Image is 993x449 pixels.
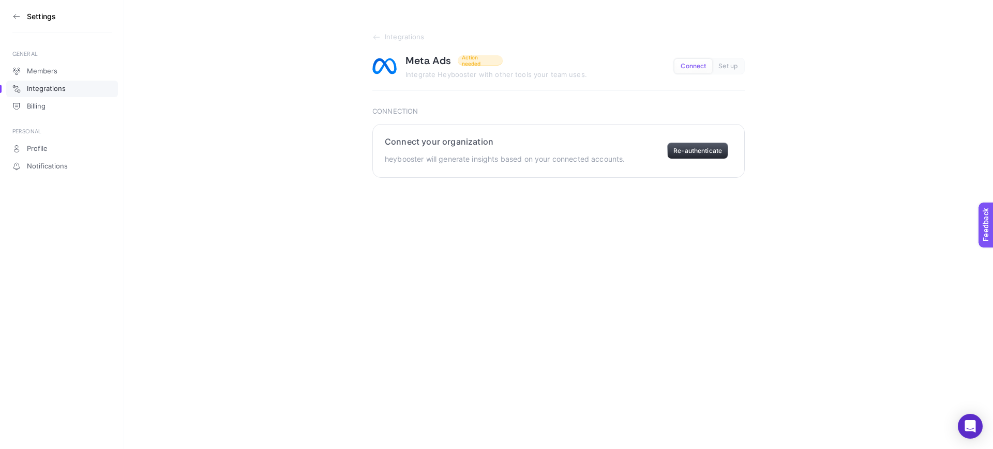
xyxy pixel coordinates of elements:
div: Open Intercom Messenger [958,414,983,439]
span: Integrations [385,33,425,41]
a: Integrations [6,81,118,97]
span: Profile [27,145,48,153]
button: Set up [712,59,744,73]
span: Action needed [462,54,499,67]
a: Profile [6,141,118,157]
h2: Connect your organization [385,136,625,147]
span: Notifications [27,162,68,171]
span: Set up [718,63,738,70]
a: Billing [6,98,118,115]
button: Re-authenticate [667,143,728,159]
span: Integrate Heybooster with other tools your team uses. [405,70,587,79]
a: Members [6,63,118,80]
span: Members [27,67,57,75]
h3: Settings [27,12,56,21]
h3: Connection [372,107,745,116]
p: heybooster will generate insights based on your connected accounts. [385,153,625,165]
button: Connect [674,59,712,73]
span: Billing [27,102,46,111]
span: Feedback [6,3,39,11]
a: Integrations [372,33,745,41]
span: Connect [681,63,706,70]
a: Notifications [6,158,118,175]
div: GENERAL [12,50,112,58]
div: PERSONAL [12,127,112,135]
h1: Meta Ads [405,54,452,67]
span: Integrations [27,85,66,93]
